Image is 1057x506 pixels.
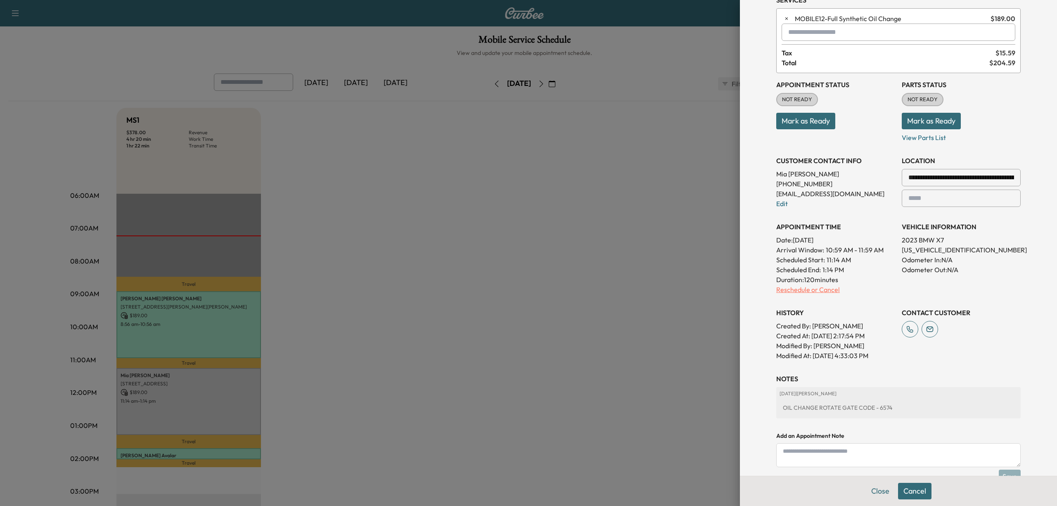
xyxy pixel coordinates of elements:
h3: CONTACT CUSTOMER [902,308,1021,318]
h3: CUSTOMER CONTACT INFO [776,156,895,166]
span: $ 189.00 [991,14,1015,24]
h3: History [776,308,895,318]
p: [DATE] | [PERSON_NAME] [780,390,1017,397]
h3: Appointment Status [776,80,895,90]
p: Odometer In: N/A [902,255,1021,265]
p: Mia [PERSON_NAME] [776,169,895,179]
p: Modified By : [PERSON_NAME] [776,341,895,351]
button: Mark as Ready [902,113,961,129]
p: 1:14 PM [822,265,844,275]
span: Full Synthetic Oil Change [795,14,987,24]
a: Edit [776,200,788,208]
span: $ 204.59 [989,58,1015,68]
h3: LOCATION [902,156,1021,166]
p: Odometer Out: N/A [902,265,1021,275]
p: [EMAIL_ADDRESS][DOMAIN_NAME] [776,189,895,199]
p: Reschedule or Cancel [776,285,895,295]
p: 11:14 AM [827,255,851,265]
p: 2023 BMW X7 [902,235,1021,245]
span: NOT READY [903,95,943,104]
p: Created By : [PERSON_NAME] [776,321,895,331]
h4: Add an Appointment Note [776,432,1021,440]
button: Cancel [898,483,931,499]
p: Duration: 120 minutes [776,275,895,285]
p: Scheduled Start: [776,255,825,265]
span: Tax [782,48,995,58]
h3: NOTES [776,374,1021,384]
h3: VEHICLE INFORMATION [902,222,1021,232]
p: [US_VEHICLE_IDENTIFICATION_NUMBER] [902,245,1021,255]
button: Mark as Ready [776,113,835,129]
span: NOT READY [777,95,817,104]
span: Total [782,58,989,68]
span: $ 15.59 [995,48,1015,58]
button: Close [866,483,895,499]
span: 10:59 AM - 11:59 AM [826,245,884,255]
p: Date: [DATE] [776,235,895,245]
p: View Parts List [902,129,1021,143]
p: Scheduled End: [776,265,821,275]
p: [PHONE_NUMBER] [776,179,895,189]
p: Created At : [DATE] 2:17:54 PM [776,331,895,341]
p: Modified At : [DATE] 4:33:03 PM [776,351,895,361]
p: Arrival Window: [776,245,895,255]
h3: APPOINTMENT TIME [776,222,895,232]
h3: Parts Status [902,80,1021,90]
div: OIL CHANGE ROTATE GATE CODE - 6574 [780,400,1017,415]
